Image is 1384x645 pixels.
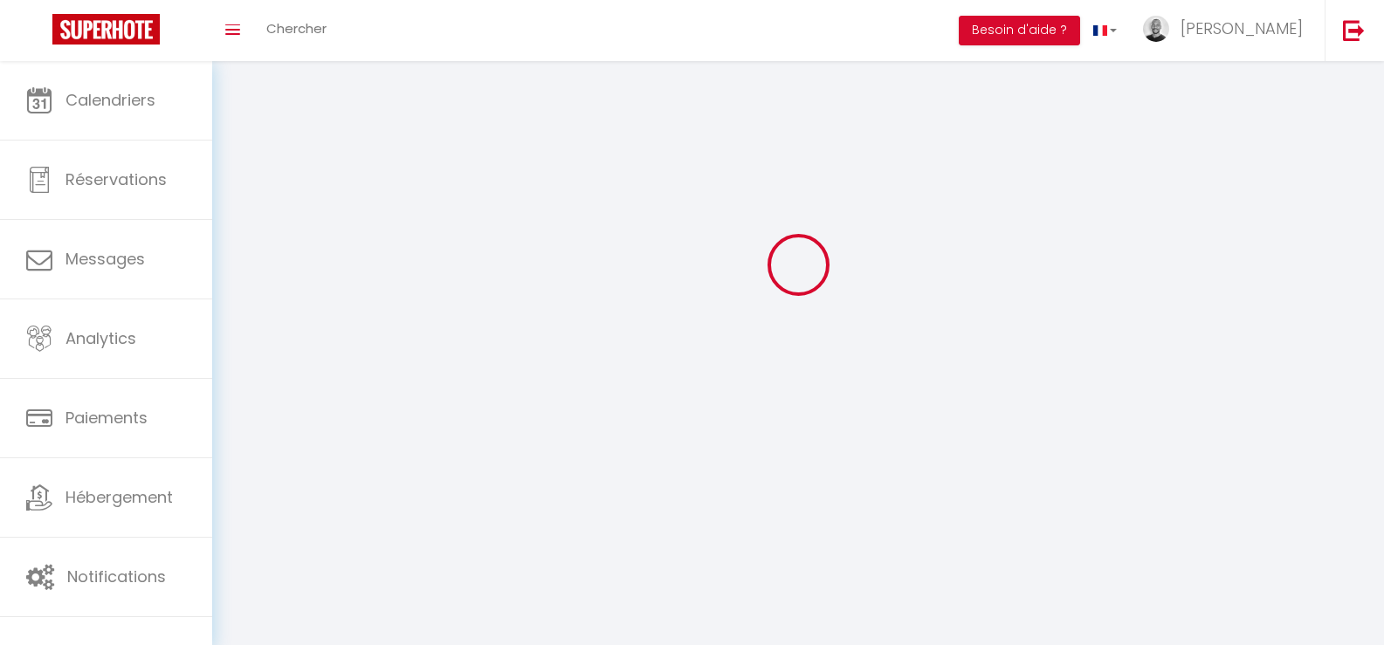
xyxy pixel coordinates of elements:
[67,566,166,587] span: Notifications
[65,407,148,429] span: Paiements
[65,327,136,349] span: Analytics
[959,16,1080,45] button: Besoin d'aide ?
[1343,19,1365,41] img: logout
[65,89,155,111] span: Calendriers
[65,168,167,190] span: Réservations
[1143,16,1169,42] img: ...
[266,19,327,38] span: Chercher
[65,248,145,270] span: Messages
[52,14,160,45] img: Super Booking
[1181,17,1303,39] span: [PERSON_NAME]
[65,486,173,508] span: Hébergement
